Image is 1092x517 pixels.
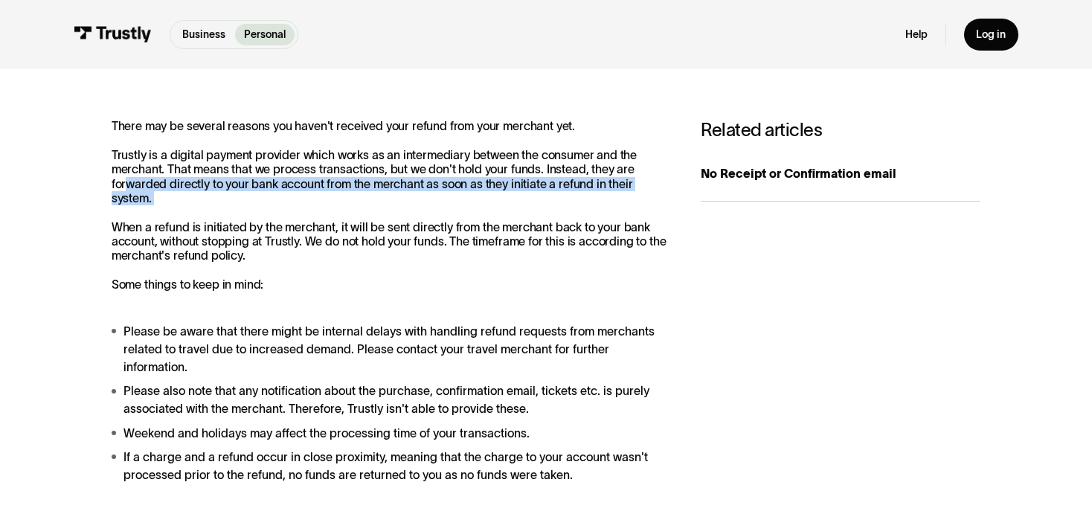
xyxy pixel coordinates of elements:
img: Trustly Logo [74,26,152,42]
p: There may be several reasons you haven't received your refund from your merchant yet. Trustly is ... [112,119,671,292]
p: Personal [244,27,286,42]
div: No Receipt or Confirmation email [701,164,980,182]
li: Please also note that any notification about the purchase, confirmation email, tickets etc. is pu... [112,382,671,417]
a: Help [905,28,928,41]
a: No Receipt or Confirmation email [701,147,980,202]
div: Log in [976,28,1006,41]
li: Please be aware that there might be internal delays with handling refund requests from merchants ... [112,322,671,376]
li: Weekend and holidays may affect the processing time of your transactions. [112,424,671,442]
a: Log in [964,19,1018,50]
h3: Related articles [701,119,980,141]
li: If a charge and a refund occur in close proximity, meaning that the charge to your account wasn't... [112,448,671,484]
a: Personal [235,24,295,45]
a: Business [173,24,234,45]
p: Business [182,27,225,42]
